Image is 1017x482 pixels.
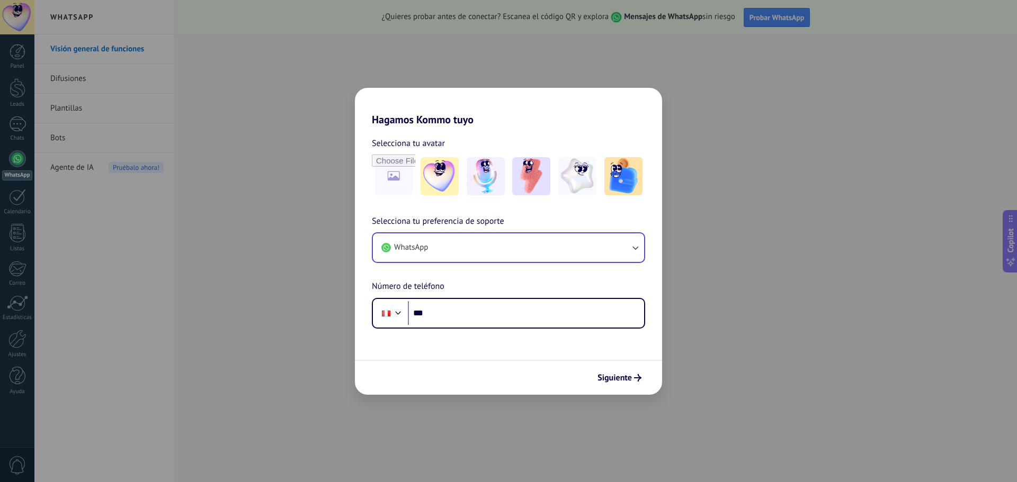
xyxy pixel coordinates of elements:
img: -3.jpeg [512,157,550,195]
span: Selecciona tu avatar [372,137,445,150]
span: Número de teléfono [372,280,444,294]
button: WhatsApp [373,233,644,262]
h2: Hagamos Kommo tuyo [355,88,662,126]
img: -4.jpeg [558,157,596,195]
button: Siguiente [593,369,646,387]
span: Selecciona tu preferencia de soporte [372,215,504,229]
div: Peru: + 51 [376,302,396,324]
img: -1.jpeg [421,157,459,195]
span: WhatsApp [394,242,428,253]
img: -2.jpeg [467,157,505,195]
span: Siguiente [597,374,632,381]
img: -5.jpeg [604,157,643,195]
